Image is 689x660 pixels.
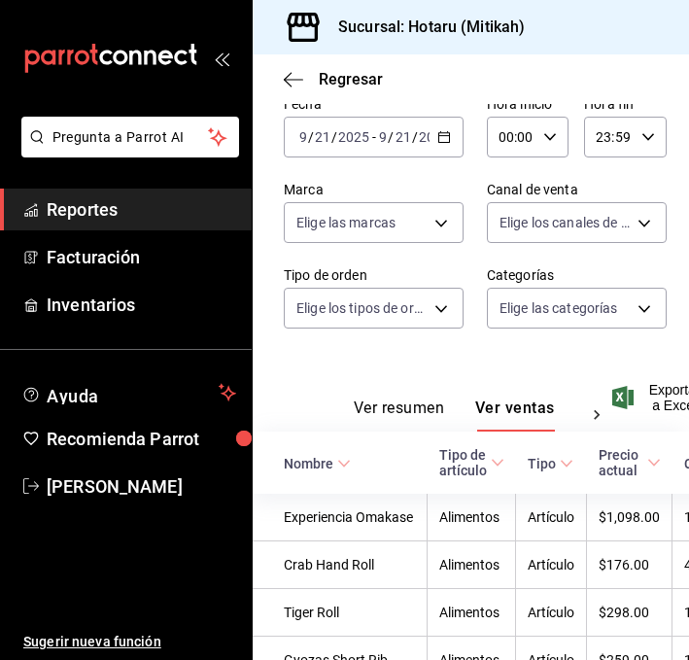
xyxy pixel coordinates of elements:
span: Sugerir nueva función [23,632,236,652]
button: Pregunta a Parrot AI [21,117,239,157]
input: -- [395,129,412,145]
td: $176.00 [587,541,672,589]
span: / [388,129,394,145]
td: Alimentos [428,494,516,541]
label: Tipo de orden [284,268,464,282]
span: Ayuda [47,381,211,404]
label: Hora inicio [487,97,568,111]
input: ---- [337,129,370,145]
input: ---- [418,129,451,145]
td: Tiger Roll [253,589,428,637]
span: Reportes [47,196,236,223]
td: Crab Hand Roll [253,541,428,589]
td: $298.00 [587,589,672,637]
label: Marca [284,183,464,196]
a: Pregunta a Parrot AI [14,141,239,161]
span: Inventarios [47,292,236,318]
span: Elige las categorías [500,298,618,318]
h3: Sucursal: Hotaru (Mitikah) [323,16,525,39]
td: Artículo [516,589,587,637]
span: Elige las marcas [296,213,396,232]
span: Regresar [319,70,383,88]
div: Tipo [528,456,556,471]
label: Hora fin [584,97,666,111]
input: -- [298,129,308,145]
div: Precio actual [599,447,643,478]
span: Recomienda Parrot [47,426,236,452]
button: Ver ventas [475,399,555,432]
td: Alimentos [428,541,516,589]
span: / [308,129,314,145]
span: / [412,129,418,145]
input: -- [378,129,388,145]
div: Nombre [284,456,333,471]
td: Experiencia Omakase [253,494,428,541]
span: Nombre [284,456,351,471]
div: navigation tabs [354,399,577,432]
td: Artículo [516,494,587,541]
span: / [331,129,337,145]
span: Elige los tipos de orden [296,298,428,318]
span: Precio actual [599,447,661,478]
input: -- [314,129,331,145]
button: open_drawer_menu [214,51,229,66]
td: $1,098.00 [587,494,672,541]
label: Canal de venta [487,183,667,196]
span: Facturación [47,244,236,270]
span: Pregunta a Parrot AI [52,127,209,148]
span: Tipo de artículo [439,447,504,478]
label: Categorías [487,268,667,282]
label: Fecha [284,97,464,111]
span: - [372,129,376,145]
span: Tipo [528,456,573,471]
td: Alimentos [428,589,516,637]
span: Elige los canales de venta [500,213,631,232]
td: Artículo [516,541,587,589]
span: [PERSON_NAME] [47,473,236,500]
button: Ver resumen [354,399,444,432]
button: Regresar [284,70,383,88]
div: Tipo de artículo [439,447,487,478]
